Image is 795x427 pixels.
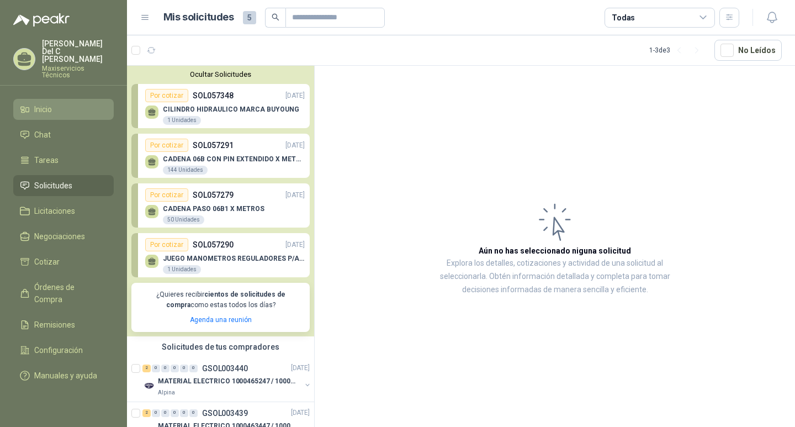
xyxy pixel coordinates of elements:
p: CADENA 06B CON PIN EXTENDIDO X METROS [163,155,305,163]
div: 0 [152,365,160,372]
div: 2 [142,409,151,417]
p: Maxiservicios Técnicos [42,65,114,78]
a: Por cotizarSOL057348[DATE] CILINDRO HIDRAULICO MARCA BUYOUNG1 Unidades [131,84,310,128]
div: 0 [161,409,169,417]
a: Remisiones [13,314,114,335]
p: MATERIAL ELECTRICO 1000465247 / 1000466995 [158,376,295,387]
div: 2 [142,365,151,372]
p: [DATE] [285,190,305,201]
span: 5 [243,11,256,24]
p: [DATE] [285,140,305,151]
div: 0 [152,409,160,417]
div: 0 [171,409,179,417]
a: Configuración [13,340,114,361]
p: GSOL003440 [202,365,248,372]
button: No Leídos [714,40,782,61]
h1: Mis solicitudes [163,9,234,25]
a: Chat [13,124,114,145]
img: Company Logo [142,379,156,393]
a: Por cotizarSOL057291[DATE] CADENA 06B CON PIN EXTENDIDO X METROS144 Unidades [131,134,310,178]
div: Todas [612,12,635,24]
div: 0 [180,365,188,372]
div: 1 Unidades [163,116,201,125]
a: Licitaciones [13,201,114,222]
div: Por cotizar [145,89,188,102]
div: 1 Unidades [163,265,201,274]
div: Por cotizar [145,139,188,152]
div: 144 Unidades [163,166,208,175]
div: Por cotizar [145,238,188,251]
a: Solicitudes [13,175,114,196]
span: Cotizar [34,256,60,268]
div: 50 Unidades [163,215,204,224]
p: ¿Quieres recibir como estas todos los días? [138,289,303,310]
p: SOL057279 [193,189,234,201]
div: 0 [189,409,198,417]
p: SOL057291 [193,139,234,151]
span: Configuración [34,344,83,356]
p: Explora los detalles, cotizaciones y actividad de una solicitud al seleccionarla. Obtén informaci... [425,257,685,297]
div: 0 [180,409,188,417]
h3: Aún no has seleccionado niguna solicitud [479,245,631,257]
a: Cotizar [13,251,114,272]
div: Solicitudes de tus compradores [127,336,314,357]
span: search [272,13,279,21]
p: [DATE] [285,91,305,101]
img: Logo peakr [13,13,70,27]
a: Tareas [13,150,114,171]
b: cientos de solicitudes de compra [166,291,285,309]
a: Manuales y ayuda [13,365,114,386]
span: Inicio [34,103,52,115]
div: 0 [171,365,179,372]
p: [DATE] [291,363,310,373]
button: Ocultar Solicitudes [131,70,310,78]
a: Agenda una reunión [190,316,252,324]
span: Solicitudes [34,180,72,192]
p: SOL057348 [193,89,234,102]
div: 0 [161,365,169,372]
span: Manuales y ayuda [34,370,97,382]
p: [DATE] [291,408,310,418]
p: CADENA PASO 06B1 X METROS [163,205,264,213]
span: Remisiones [34,319,75,331]
div: 1 - 3 de 3 [649,41,706,59]
p: [PERSON_NAME] Del C [PERSON_NAME] [42,40,114,63]
div: 0 [189,365,198,372]
a: 2 0 0 0 0 0 GSOL003440[DATE] Company LogoMATERIAL ELECTRICO 1000465247 / 1000466995Alpina [142,362,312,397]
div: Por cotizar [145,188,188,202]
span: Órdenes de Compra [34,281,103,305]
p: GSOL003439 [202,409,248,417]
div: Ocultar SolicitudesPor cotizarSOL057348[DATE] CILINDRO HIDRAULICO MARCA BUYOUNG1 UnidadesPor coti... [127,66,314,336]
a: Inicio [13,99,114,120]
span: Tareas [34,154,59,166]
a: Por cotizarSOL057290[DATE] JUEGO MANOMETROS REGULADORES P/ACETILENO1 Unidades [131,233,310,277]
a: Órdenes de Compra [13,277,114,310]
a: Por cotizarSOL057279[DATE] CADENA PASO 06B1 X METROS50 Unidades [131,183,310,228]
p: JUEGO MANOMETROS REGULADORES P/ACETILENO [163,255,305,262]
span: Negociaciones [34,230,85,243]
span: Licitaciones [34,205,75,217]
a: Negociaciones [13,226,114,247]
p: [DATE] [285,240,305,250]
p: Alpina [158,388,175,397]
p: SOL057290 [193,239,234,251]
p: CILINDRO HIDRAULICO MARCA BUYOUNG [163,106,299,113]
span: Chat [34,129,51,141]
